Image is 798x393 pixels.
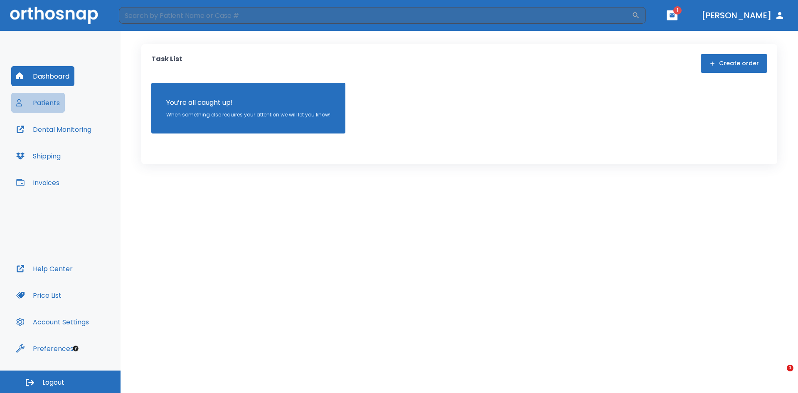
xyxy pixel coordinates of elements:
[698,8,788,23] button: [PERSON_NAME]
[72,345,79,352] div: Tooltip anchor
[11,259,78,279] button: Help Center
[770,365,790,385] iframe: Intercom live chat
[151,54,182,73] p: Task List
[11,119,96,139] button: Dental Monitoring
[701,54,767,73] button: Create order
[787,365,793,371] span: 1
[11,66,74,86] button: Dashboard
[11,146,66,166] button: Shipping
[10,7,98,24] img: Orthosnap
[42,378,64,387] span: Logout
[166,111,330,119] p: When something else requires your attention we will let you know!
[673,6,682,15] span: 1
[11,93,65,113] button: Patients
[166,98,330,108] p: You’re all caught up!
[11,285,66,305] button: Price List
[11,173,64,193] button: Invoices
[119,7,632,24] input: Search by Patient Name or Case #
[11,312,94,332] button: Account Settings
[11,339,79,358] button: Preferences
